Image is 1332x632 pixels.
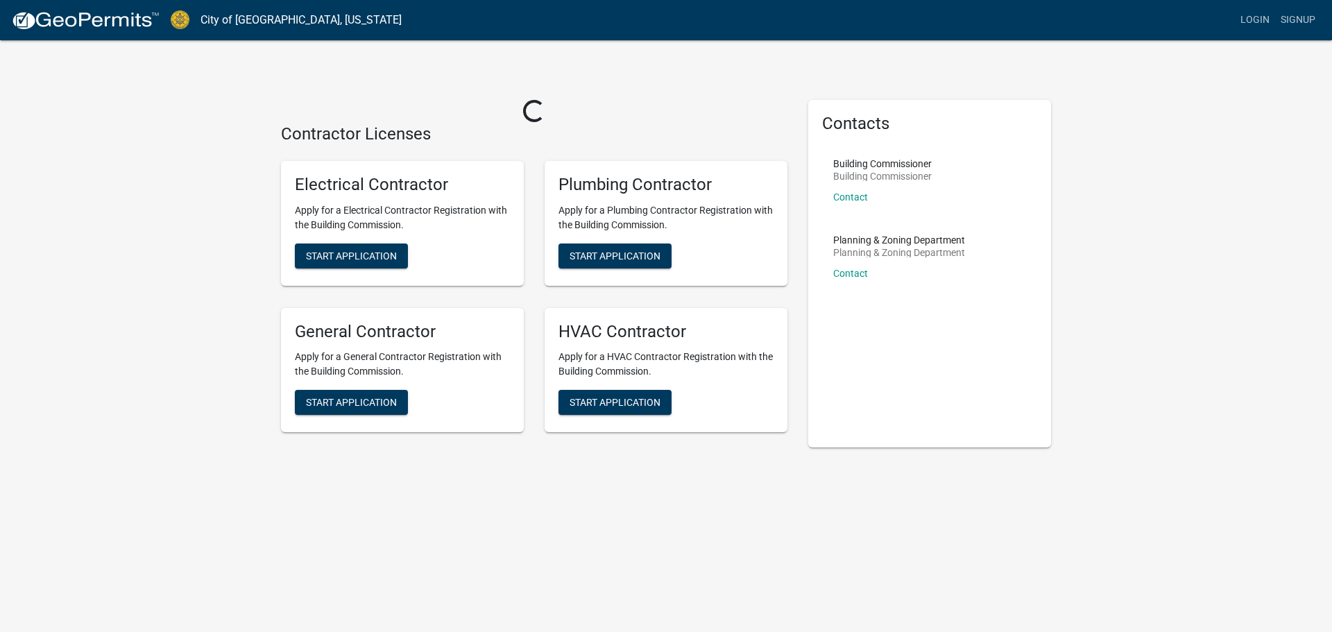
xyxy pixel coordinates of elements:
[295,350,510,379] p: Apply for a General Contractor Registration with the Building Commission.
[558,390,672,415] button: Start Application
[558,203,774,232] p: Apply for a Plumbing Contractor Registration with the Building Commission.
[558,350,774,379] p: Apply for a HVAC Contractor Registration with the Building Commission.
[281,124,787,144] h4: Contractor Licenses
[171,10,189,29] img: City of Jeffersonville, Indiana
[558,322,774,342] h5: HVAC Contractor
[200,8,402,32] a: City of [GEOGRAPHIC_DATA], [US_STATE]
[295,322,510,342] h5: General Contractor
[295,390,408,415] button: Start Application
[295,244,408,268] button: Start Application
[822,114,1037,134] h5: Contacts
[833,268,868,279] a: Contact
[558,244,672,268] button: Start Application
[833,171,932,181] p: Building Commissioner
[570,397,660,408] span: Start Application
[306,250,397,261] span: Start Application
[833,248,965,257] p: Planning & Zoning Department
[833,191,868,203] a: Contact
[570,250,660,261] span: Start Application
[833,159,932,169] p: Building Commissioner
[1275,7,1321,33] a: Signup
[295,203,510,232] p: Apply for a Electrical Contractor Registration with the Building Commission.
[1235,7,1275,33] a: Login
[833,235,965,245] p: Planning & Zoning Department
[558,175,774,195] h5: Plumbing Contractor
[295,175,510,195] h5: Electrical Contractor
[306,397,397,408] span: Start Application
